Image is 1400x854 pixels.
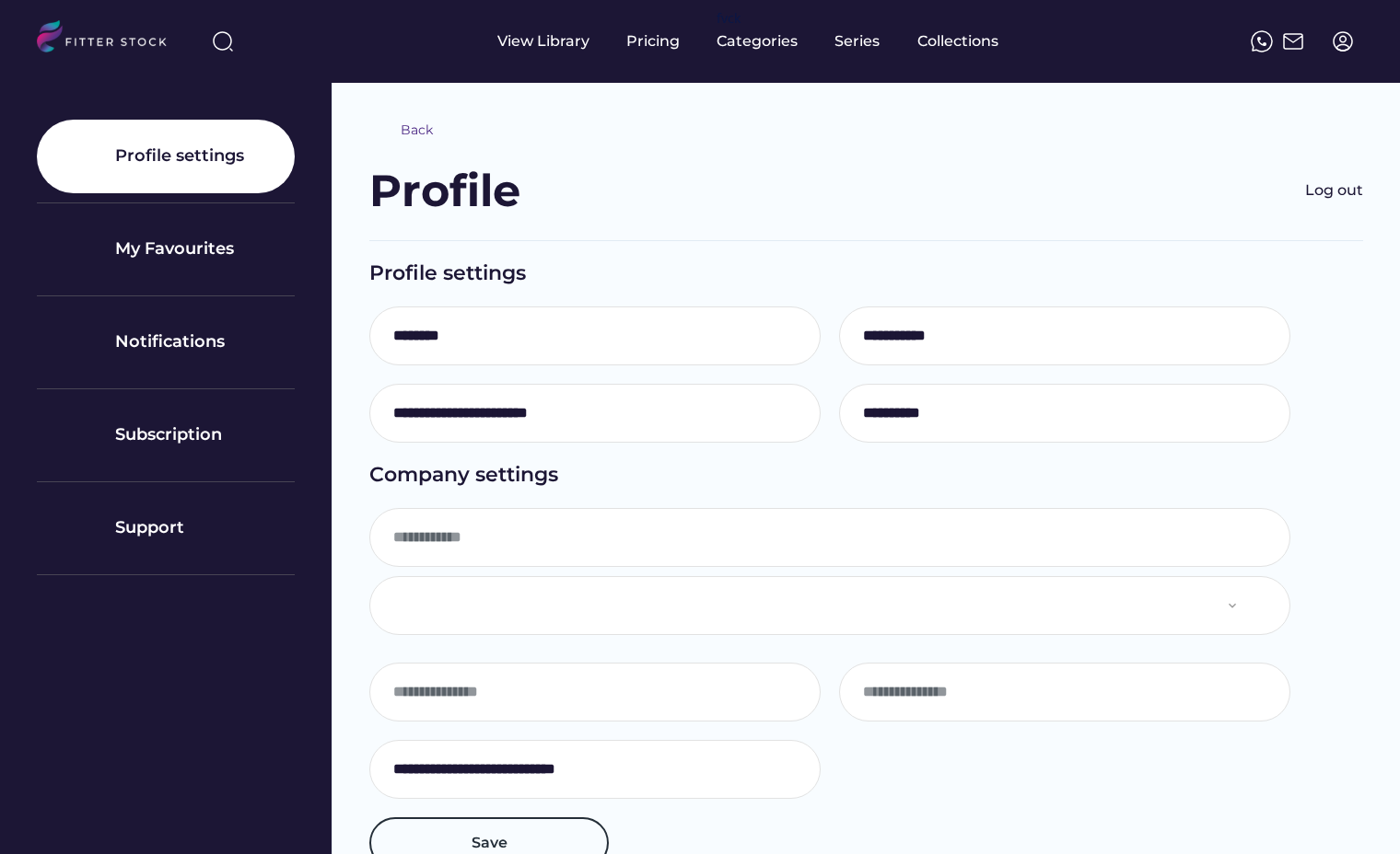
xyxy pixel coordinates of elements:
[1249,526,1271,548] img: yH5BAEAAAAALAAAAAABAAEAAAIBRAA7
[626,31,680,52] div: Pricing
[46,222,101,277] img: yH5BAEAAAAALAAAAAABAAEAAAIBRAA7
[1249,594,1271,617] img: yH5BAEAAAAALAAAAAABAAEAAAIBRAA7
[401,121,433,140] div: Back
[369,120,391,142] img: yH5BAEAAAAALAAAAAABAAEAAAIBRAA7
[212,30,234,52] img: search-normal%203.svg
[779,681,801,703] img: yH5BAEAAAAALAAAAAABAAEAAAIBRAA7
[115,237,234,260] div: My Favourites
[1282,30,1304,52] img: Frame%2051.svg
[779,402,801,424] img: yH5BAEAAAAALAAAAAABAAEAAAIBRAA7
[497,31,589,52] div: View Library
[115,423,222,446] div: Subscription
[115,516,184,539] div: Support
[115,330,225,353] div: Notifications
[1332,30,1354,52] img: profile-circle.svg
[1249,402,1271,424] img: yH5BAEAAAAALAAAAAABAAEAAAIBRAA7
[1274,180,1296,202] img: yH5BAEAAAAALAAAAAABAAEAAAIBRAA7
[834,31,881,52] div: Series
[917,31,998,52] div: Collections
[369,260,1363,288] div: Profile settings
[369,160,520,222] div: Profile
[1305,180,1363,201] div: Log out
[717,9,741,28] div: fvck
[46,501,101,556] img: yH5BAEAAAAALAAAAAABAAEAAAIBRAA7
[779,325,801,347] img: yH5BAEAAAAALAAAAAABAAEAAAIBRAA7
[37,20,182,58] img: LOGO.svg
[369,461,1363,490] div: Company settings
[717,31,798,52] div: Categories
[46,315,101,370] img: yH5BAEAAAAALAAAAAABAAEAAAIBRAA7
[1249,681,1271,703] img: yH5BAEAAAAALAAAAAABAAEAAAIBRAA7
[115,144,244,167] div: Profile settings
[46,408,101,463] img: yH5BAEAAAAALAAAAAABAAEAAAIBRAA7
[1249,325,1271,347] img: yH5BAEAAAAALAAAAAABAAEAAAIBRAA7
[1251,30,1273,52] img: meteor-icons_whatsapp%20%281%29.svg
[46,129,101,184] img: yH5BAEAAAAALAAAAAABAAEAAAIBRAA7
